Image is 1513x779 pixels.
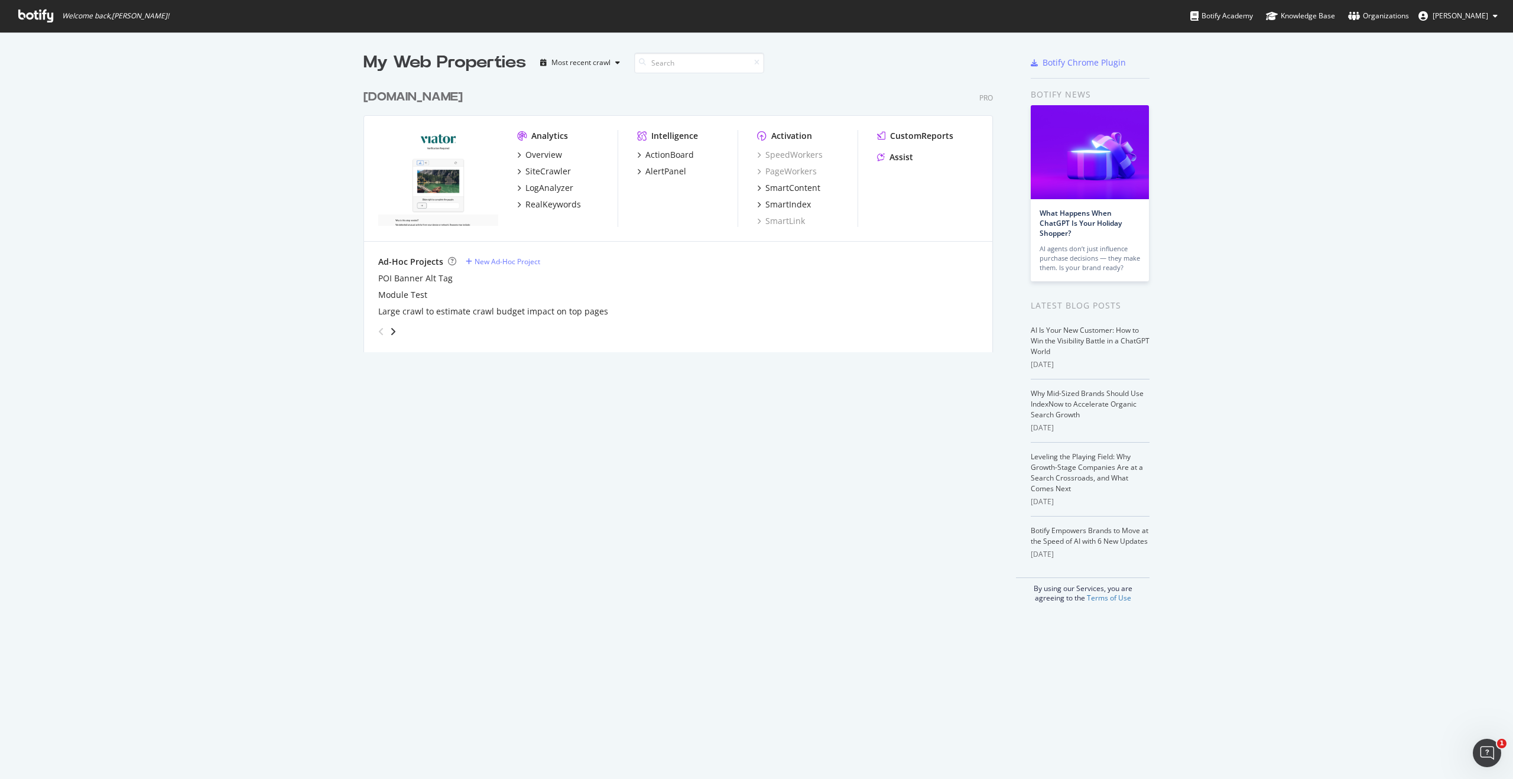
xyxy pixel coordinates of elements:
div: Latest Blog Posts [1031,299,1150,312]
a: Terms of Use [1087,593,1131,603]
div: angle-left [374,322,389,341]
div: LogAnalyzer [525,182,573,194]
a: Large crawl to estimate crawl budget impact on top pages [378,306,608,317]
a: Leveling the Playing Field: Why Growth-Stage Companies Are at a Search Crossroads, and What Comes... [1031,452,1143,494]
div: SmartContent [765,182,820,194]
a: Botify Chrome Plugin [1031,57,1126,69]
a: Assist [877,151,913,163]
a: Why Mid-Sized Brands Should Use IndexNow to Accelerate Organic Search Growth [1031,388,1144,420]
div: By using our Services, you are agreeing to the [1016,577,1150,603]
div: CustomReports [890,130,953,142]
div: [DATE] [1031,549,1150,560]
input: Search [634,53,764,73]
div: Botify Chrome Plugin [1043,57,1126,69]
a: AlertPanel [637,165,686,177]
div: grid [363,74,1002,352]
div: [DATE] [1031,423,1150,433]
button: Most recent crawl [535,53,625,72]
div: [DOMAIN_NAME] [363,89,463,106]
a: POI Banner Alt Tag [378,272,453,284]
a: SmartIndex [757,199,811,210]
div: Botify Academy [1190,10,1253,22]
span: Andre Ramos [1433,11,1488,21]
a: PageWorkers [757,165,817,177]
div: Analytics [531,130,568,142]
iframe: Intercom live chat [1473,739,1501,767]
div: Most recent crawl [551,59,611,66]
a: SmartLink [757,215,805,227]
a: SmartContent [757,182,820,194]
img: What Happens When ChatGPT Is Your Holiday Shopper? [1031,105,1149,199]
button: [PERSON_NAME] [1409,7,1507,25]
a: New Ad-Hoc Project [466,257,540,267]
div: angle-right [389,326,397,337]
div: RealKeywords [525,199,581,210]
div: Pro [979,93,993,103]
div: Assist [889,151,913,163]
a: AI Is Your New Customer: How to Win the Visibility Battle in a ChatGPT World [1031,325,1150,356]
a: LogAnalyzer [517,182,573,194]
div: SmartIndex [765,199,811,210]
div: SiteCrawler [525,165,571,177]
a: RealKeywords [517,199,581,210]
a: What Happens When ChatGPT Is Your Holiday Shopper? [1040,208,1122,238]
span: 1 [1497,739,1506,748]
div: Intelligence [651,130,698,142]
div: [DATE] [1031,359,1150,370]
a: ActionBoard [637,149,694,161]
div: Activation [771,130,812,142]
div: ActionBoard [645,149,694,161]
div: Botify news [1031,88,1150,101]
img: viator.com [378,130,498,226]
a: SpeedWorkers [757,149,823,161]
a: Overview [517,149,562,161]
a: SiteCrawler [517,165,571,177]
span: Welcome back, [PERSON_NAME] ! [62,11,169,21]
div: AI agents don’t just influence purchase decisions — they make them. Is your brand ready? [1040,244,1140,272]
div: My Web Properties [363,51,526,74]
div: AlertPanel [645,165,686,177]
div: Organizations [1348,10,1409,22]
div: Ad-Hoc Projects [378,256,443,268]
div: [DATE] [1031,496,1150,507]
a: Botify Empowers Brands to Move at the Speed of AI with 6 New Updates [1031,525,1148,546]
a: Module Test [378,289,427,301]
div: Knowledge Base [1266,10,1335,22]
div: Overview [525,149,562,161]
div: New Ad-Hoc Project [475,257,540,267]
a: CustomReports [877,130,953,142]
a: [DOMAIN_NAME] [363,89,467,106]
